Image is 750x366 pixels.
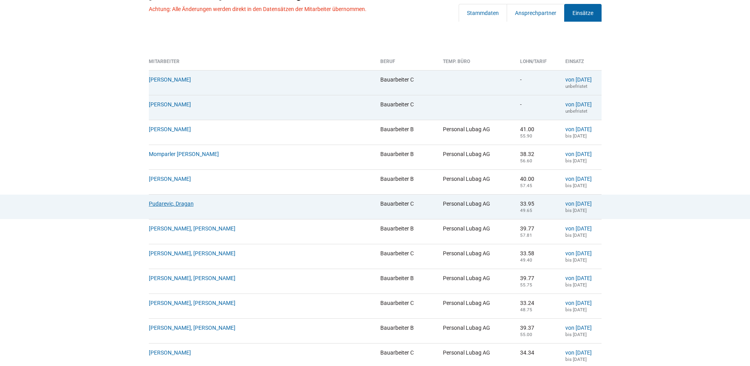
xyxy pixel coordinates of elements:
th: Lohn/Tarif [514,59,559,70]
a: Einsätze [564,4,602,22]
nobr: 40.00 [520,176,534,182]
a: von [DATE] [565,151,592,157]
a: von [DATE] [565,300,592,306]
td: Bauarbeiter B [374,145,437,169]
td: - [514,70,559,95]
a: [PERSON_NAME] [149,176,191,182]
a: von [DATE] [565,126,592,132]
td: Bauarbeiter B [374,169,437,194]
small: bis [DATE] [565,282,587,288]
small: unbefristet [565,84,587,89]
a: von [DATE] [565,101,592,108]
small: bis [DATE] [565,232,587,238]
td: Personal Lubag AG [437,169,514,194]
small: 49.65 [520,208,532,213]
td: Personal Lubag AG [437,318,514,343]
small: 55.00 [520,332,532,337]
a: von [DATE] [565,250,592,256]
a: [PERSON_NAME], [PERSON_NAME] [149,250,235,256]
small: 48.75 [520,307,532,312]
td: Personal Lubag AG [437,294,514,318]
a: Momparler [PERSON_NAME] [149,151,219,157]
nobr: 33.95 [520,201,534,207]
td: Bauarbeiter C [374,194,437,219]
td: - [514,95,559,120]
a: [PERSON_NAME] [149,126,191,132]
a: [PERSON_NAME], [PERSON_NAME] [149,325,235,331]
td: Bauarbeiter B [374,219,437,244]
small: unbefristet [565,108,587,114]
small: 57.45 [520,183,532,188]
nobr: 33.24 [520,300,534,306]
small: bis [DATE] [565,332,587,337]
small: bis [DATE] [565,133,587,139]
td: Bauarbeiter C [374,294,437,318]
td: Personal Lubag AG [437,219,514,244]
nobr: 41.00 [520,126,534,132]
a: von [DATE] [565,325,592,331]
td: Personal Lubag AG [437,194,514,219]
nobr: 33.58 [520,250,534,256]
td: Bauarbeiter B [374,269,437,294]
td: Bauarbeiter C [374,244,437,269]
nobr: 39.77 [520,225,534,232]
small: 56.60 [520,158,532,163]
th: Beruf [374,59,437,70]
td: Bauarbeiter C [374,95,437,120]
a: [PERSON_NAME] [149,349,191,356]
small: 55.75 [520,282,532,288]
small: bis [DATE] [565,158,587,163]
small: 49.40 [520,257,532,263]
td: Personal Lubag AG [437,244,514,269]
th: Mitarbeiter [149,59,375,70]
td: Bauarbeiter C [374,70,437,95]
nobr: 39.77 [520,275,534,281]
small: bis [DATE] [565,357,587,362]
a: von [DATE] [565,176,592,182]
a: von [DATE] [565,275,592,281]
td: Personal Lubag AG [437,269,514,294]
td: Personal Lubag AG [437,120,514,145]
nobr: 39.37 [520,325,534,331]
a: [PERSON_NAME], [PERSON_NAME] [149,275,235,281]
small: bis [DATE] [565,183,587,188]
a: [PERSON_NAME], [PERSON_NAME] [149,300,235,306]
td: Personal Lubag AG [437,145,514,169]
a: Ansprechpartner [507,4,565,22]
a: von [DATE] [565,76,592,83]
a: von [DATE] [565,201,592,207]
td: Bauarbeiter B [374,120,437,145]
p: Achtung: Alle Änderungen werden direkt in den Datensätzen der Mitarbeiter übernommen. [149,6,367,12]
small: 57.81 [520,232,532,238]
a: Stammdaten [459,4,507,22]
small: bis [DATE] [565,307,587,312]
a: [PERSON_NAME] [149,76,191,83]
small: 55.90 [520,133,532,139]
nobr: 38.32 [520,151,534,157]
th: Einsatz [559,59,602,70]
a: von [DATE] [565,225,592,232]
nobr: 34.34 [520,349,534,356]
a: von [DATE] [565,349,592,356]
a: [PERSON_NAME], [PERSON_NAME] [149,225,235,232]
a: Pudarevic, Dragan [149,201,194,207]
th: Temp. Büro [437,59,514,70]
a: [PERSON_NAME] [149,101,191,108]
small: bis [DATE] [565,208,587,213]
small: bis [DATE] [565,257,587,263]
td: Bauarbeiter B [374,318,437,343]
